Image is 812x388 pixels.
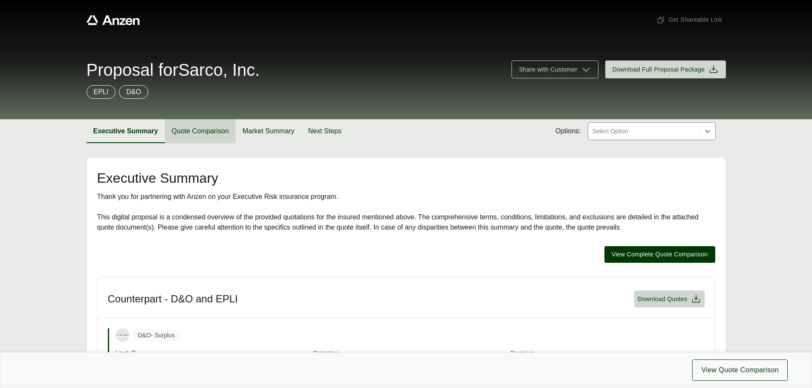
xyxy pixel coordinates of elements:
[519,65,577,74] span: Share with Customer
[638,295,688,304] span: Download Quotes
[313,349,507,359] span: Retention
[116,334,129,336] img: Counterpart
[87,15,140,25] a: Anzen website
[701,365,779,375] span: View Quote Comparison
[511,349,705,359] span: Premium
[97,171,715,185] h2: Executive Summary
[692,359,788,381] button: View Quote Comparison
[87,119,165,143] button: Executive Summary
[108,293,238,305] h3: Counterpart - D&O and EPLI
[511,60,598,78] button: Share with Customer
[87,61,260,78] span: Proposal for Sarco, Inc.
[605,60,726,78] button: Download Full Proposal Package
[613,65,705,74] span: Download Full Proposal Package
[94,87,109,97] p: EPLI
[97,192,715,233] div: Thank you for partnering with Anzen on your Executive Risk insurance program. This digital propos...
[604,246,715,263] button: View Complete Quote Comparison
[126,87,141,97] p: D&O
[634,290,705,308] button: Download Quotes
[133,329,180,342] span: D&O - Surplus
[653,12,725,28] button: Get Shareable Link
[116,349,129,358] span: Limit
[656,15,722,24] span: Get Shareable Link
[301,119,348,143] button: Next Steps
[555,126,581,136] span: Options:
[612,250,708,259] span: View Complete Quote Comparison
[165,119,236,143] button: Quote Comparison
[236,119,301,143] button: Market Summary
